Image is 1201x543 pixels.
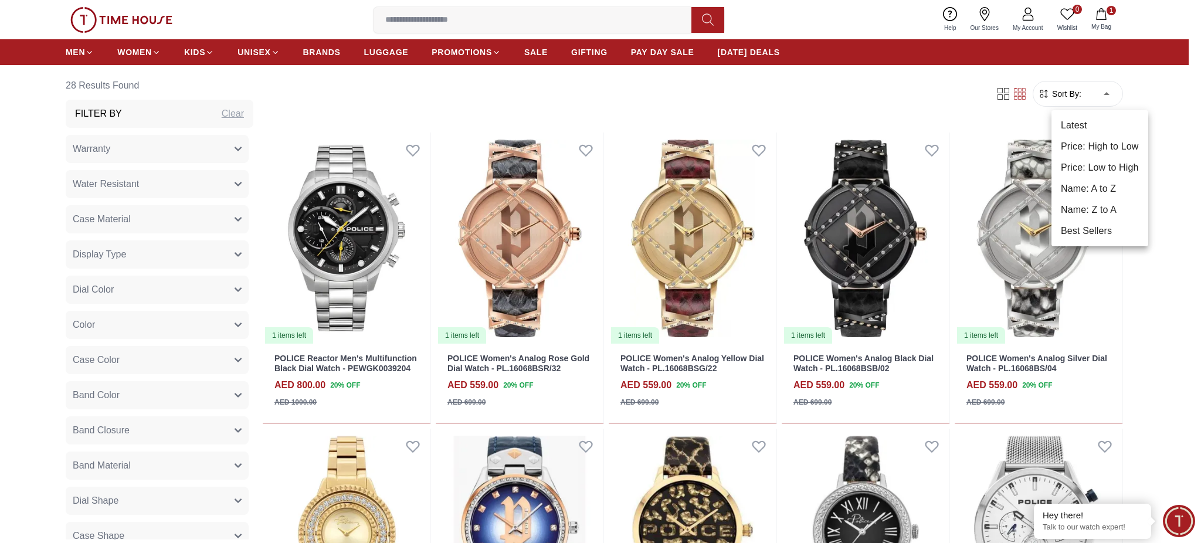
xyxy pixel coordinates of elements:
[1043,522,1142,532] p: Talk to our watch expert!
[1051,199,1148,220] li: Name: Z to A
[1051,136,1148,157] li: Price: High to Low
[1043,510,1142,521] div: Hey there!
[1163,505,1195,537] div: Chat Widget
[1051,178,1148,199] li: Name: A to Z
[1051,220,1148,242] li: Best Sellers
[1051,115,1148,136] li: Latest
[1051,157,1148,178] li: Price: Low to High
